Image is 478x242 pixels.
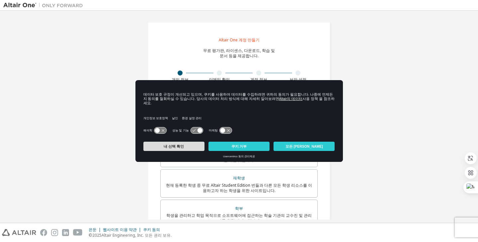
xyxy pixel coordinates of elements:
font: 웹사이트 이용 약관 [103,227,137,232]
font: 은둔 [89,227,97,232]
font: 2025 [92,232,102,238]
font: 이메일 확인 [209,77,230,82]
img: 알타이르 원 [3,2,86,9]
img: linkedin.svg [62,229,69,236]
font: 학생을 관리하고 학업 목적으로 소프트웨어에 접근하는 학술 기관의 교수진 및 관리자를 위한 서비스입니다. [166,213,312,223]
img: instagram.svg [51,229,58,236]
font: 문서 등을 제공합니다. [220,53,259,59]
font: 현재 등록한 학생 중 무료 Altair Student Edition 번들과 다른 모든 학생 리소스를 이용하고자 하는 학생을 위한 사이트입니다. [166,182,312,193]
font: 개인 정보 [172,77,189,82]
font: Altair One 계정 만들기 [219,37,260,43]
img: altair_logo.svg [2,229,36,236]
font: 쿠키 동의 [143,227,160,232]
font: 재학생 [233,175,245,181]
font: © [89,232,92,238]
font: 계정 정보 [250,77,267,82]
font: Altair Engineering, Inc. 모든 권리 보유. [102,232,172,238]
font: 학부 [235,206,243,211]
img: facebook.svg [40,229,47,236]
img: youtube.svg [73,229,83,236]
font: 무료 평가판, 라이센스, 다운로드, 학습 및 [203,48,275,53]
font: 보안 설정 [289,77,306,82]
